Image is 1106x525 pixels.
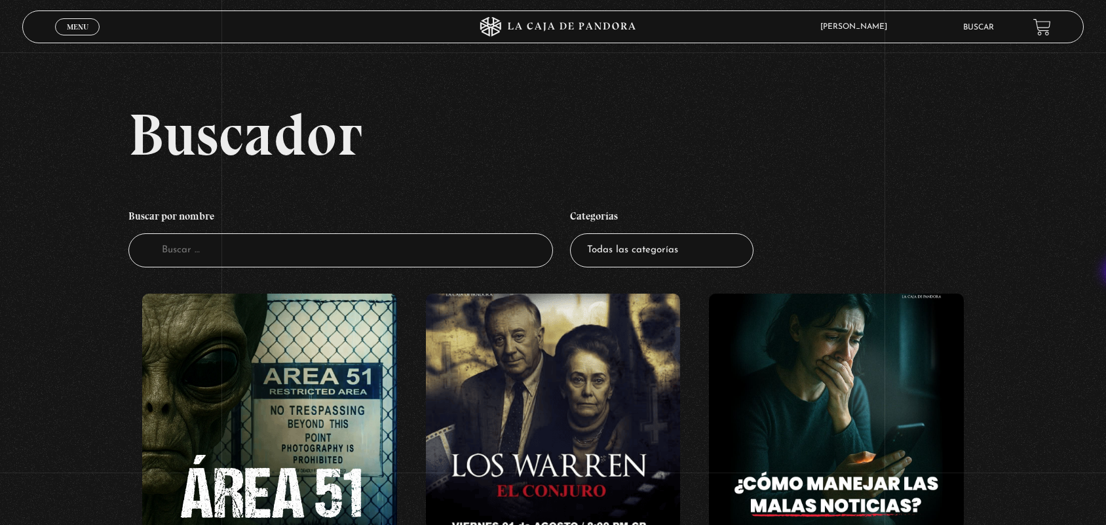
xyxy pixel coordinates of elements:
span: [PERSON_NAME] [814,23,900,31]
span: Menu [67,23,88,31]
h4: Categorías [570,203,753,233]
h2: Buscador [128,105,1084,164]
a: View your shopping cart [1033,18,1051,36]
h4: Buscar por nombre [128,203,553,233]
span: Cerrar [62,34,93,43]
a: Buscar [963,24,994,31]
